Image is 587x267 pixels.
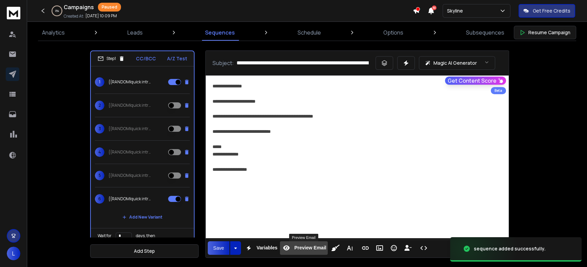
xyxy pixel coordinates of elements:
[90,244,199,258] button: Add Step
[7,247,20,260] button: L
[432,5,437,10] span: 50
[373,241,386,255] button: Insert Image (Ctrl+P)
[242,241,279,255] button: Variables
[95,124,104,133] span: 3
[108,126,152,131] p: {{RANDOM|quick intro|wanted your thoughts|inquiry for|sound interesting|useful}} {{firstName}}
[108,79,152,85] p: {{RANDOM|quick intro|wanted your thoughts|inquiry for|sound interesting|useful}} {{firstName}}
[167,55,187,62] p: A/Z Test
[95,77,104,87] span: 1
[293,245,327,251] span: Preview Email
[387,241,400,255] button: Emoticons
[289,234,318,241] div: Preview Email
[64,3,94,11] h1: Campaigns
[95,147,104,157] span: 4
[98,56,125,62] div: Step 1
[445,77,506,85] button: Get Content Score
[136,55,156,62] p: CC/BCC
[64,14,84,19] p: Created At:
[42,28,65,37] p: Analytics
[208,241,229,255] button: Save
[383,28,403,37] p: Options
[419,56,495,70] button: Magic AI Generator
[343,241,356,255] button: More Text
[123,24,147,41] a: Leads
[117,210,168,224] button: Add New Variant
[98,3,121,12] div: Paused
[519,4,575,18] button: Get Free Credits
[136,233,155,239] p: days, then
[474,245,546,252] div: sequence added successfully.
[433,60,477,66] p: Magic AI Generator
[402,241,414,255] button: Insert Unsubscribe Link
[417,241,430,255] button: Code View
[127,28,143,37] p: Leads
[108,149,152,155] p: {{RANDOM|quick intro|wanted your thoughts|inquiry for|sound interesting|useful}} {{firstName}}
[55,9,59,13] p: 0 %
[466,28,504,37] p: Subsequences
[7,7,20,19] img: logo
[280,241,327,255] button: Preview Email
[359,241,372,255] button: Insert Link (Ctrl+K)
[90,50,195,244] li: Step1CC/BCCA/Z Test1{{RANDOM|quick intro|wanted your thoughts|inquiry for|sound interesting|usefu...
[85,13,117,19] p: [DATE] 10:09 PM
[205,28,235,37] p: Sequences
[201,24,239,41] a: Sequences
[298,28,321,37] p: Schedule
[293,24,325,41] a: Schedule
[491,87,506,94] div: Beta
[514,26,576,39] button: Resume Campaign
[108,196,152,202] p: {{RANDOM|quick intro|wanted your thoughts|inquiry for|sound interesting|useful}} {{firstName}}
[447,7,466,14] p: Skyline
[95,194,104,204] span: 6
[379,24,407,41] a: Options
[95,171,104,180] span: 5
[462,24,508,41] a: Subsequences
[533,7,570,14] p: Get Free Credits
[329,241,342,255] button: Clean HTML
[108,103,152,108] p: {{RANDOM|quick intro|wanted your thoughts|inquiry for|sound interesting|useful}} {{firstName}}
[255,245,279,251] span: Variables
[212,59,234,67] p: Subject:
[98,233,112,239] p: Wait for
[95,101,104,110] span: 2
[38,24,69,41] a: Analytics
[108,173,152,178] p: {{RANDOM|quick intro|wanted your thoughts|inquiry for|sound interesting|useful}} {{firstName}}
